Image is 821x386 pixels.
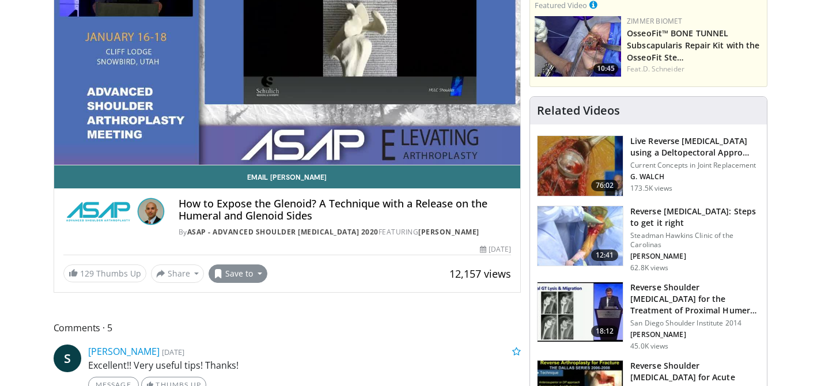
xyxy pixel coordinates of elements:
[209,264,267,283] button: Save to
[480,244,511,255] div: [DATE]
[137,198,165,225] img: Avatar
[63,264,146,282] a: 129 Thumbs Up
[627,64,762,74] div: Feat.
[538,206,623,266] img: 326034_0000_1.png.150x105_q85_crop-smart_upscale.jpg
[591,249,619,261] span: 12:41
[54,320,521,335] span: Comments 5
[187,227,379,237] a: ASAP - Advanced Shoulder [MEDICAL_DATA] 2020
[630,135,760,158] h3: Live Reverse [MEDICAL_DATA] using a Deltopectoral Appro…
[630,263,668,273] p: 62.8K views
[88,358,521,372] p: Excellent!! Very useful tips! Thanks!
[179,198,512,222] h4: How to Expose the Glenoid? A Technique with a Release on the Humeral and Glenoid Sides
[630,231,760,249] p: Steadman Hawkins Clinic of the Carolinas
[537,282,760,351] a: 18:12 Reverse Shoulder [MEDICAL_DATA] for the Treatment of Proximal Humeral … San Diego Shoulder ...
[537,104,620,118] h4: Related Videos
[593,63,618,74] span: 10:45
[643,64,684,74] a: D. Schneider
[538,136,623,196] img: 684033_3.png.150x105_q85_crop-smart_upscale.jpg
[54,165,521,188] a: Email [PERSON_NAME]
[630,319,760,328] p: San Diego Shoulder Institute 2014
[449,267,511,281] span: 12,157 views
[630,184,672,193] p: 173.5K views
[80,268,94,279] span: 129
[630,342,668,351] p: 45.0K views
[627,28,759,63] a: OsseoFit™ BONE TUNNEL Subscapularis Repair Kit with the OsseoFit Ste…
[591,326,619,337] span: 18:12
[630,161,760,170] p: Current Concepts in Joint Replacement
[630,330,760,339] p: [PERSON_NAME]
[537,135,760,196] a: 76:02 Live Reverse [MEDICAL_DATA] using a Deltopectoral Appro… Current Concepts in Joint Replacem...
[591,180,619,191] span: 76:02
[63,198,133,225] img: ASAP - Advanced Shoulder ArthroPlasty 2020
[537,206,760,273] a: 12:41 Reverse [MEDICAL_DATA]: Steps to get it right Steadman Hawkins Clinic of the Carolinas [PER...
[418,227,479,237] a: [PERSON_NAME]
[627,16,682,26] a: Zimmer Biomet
[54,345,81,372] a: S
[538,282,623,342] img: Q2xRg7exoPLTwO8X4xMDoxOjA4MTsiGN.150x105_q85_crop-smart_upscale.jpg
[535,16,621,77] img: 2f1af013-60dc-4d4f-a945-c3496bd90c6e.150x105_q85_crop-smart_upscale.jpg
[151,264,205,283] button: Share
[630,282,760,316] h3: Reverse Shoulder [MEDICAL_DATA] for the Treatment of Proximal Humeral …
[88,345,160,358] a: [PERSON_NAME]
[630,206,760,229] h3: Reverse [MEDICAL_DATA]: Steps to get it right
[179,227,512,237] div: By FEATURING
[630,252,760,261] p: [PERSON_NAME]
[162,347,184,357] small: [DATE]
[535,16,621,77] a: 10:45
[630,172,760,181] p: G. WALCH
